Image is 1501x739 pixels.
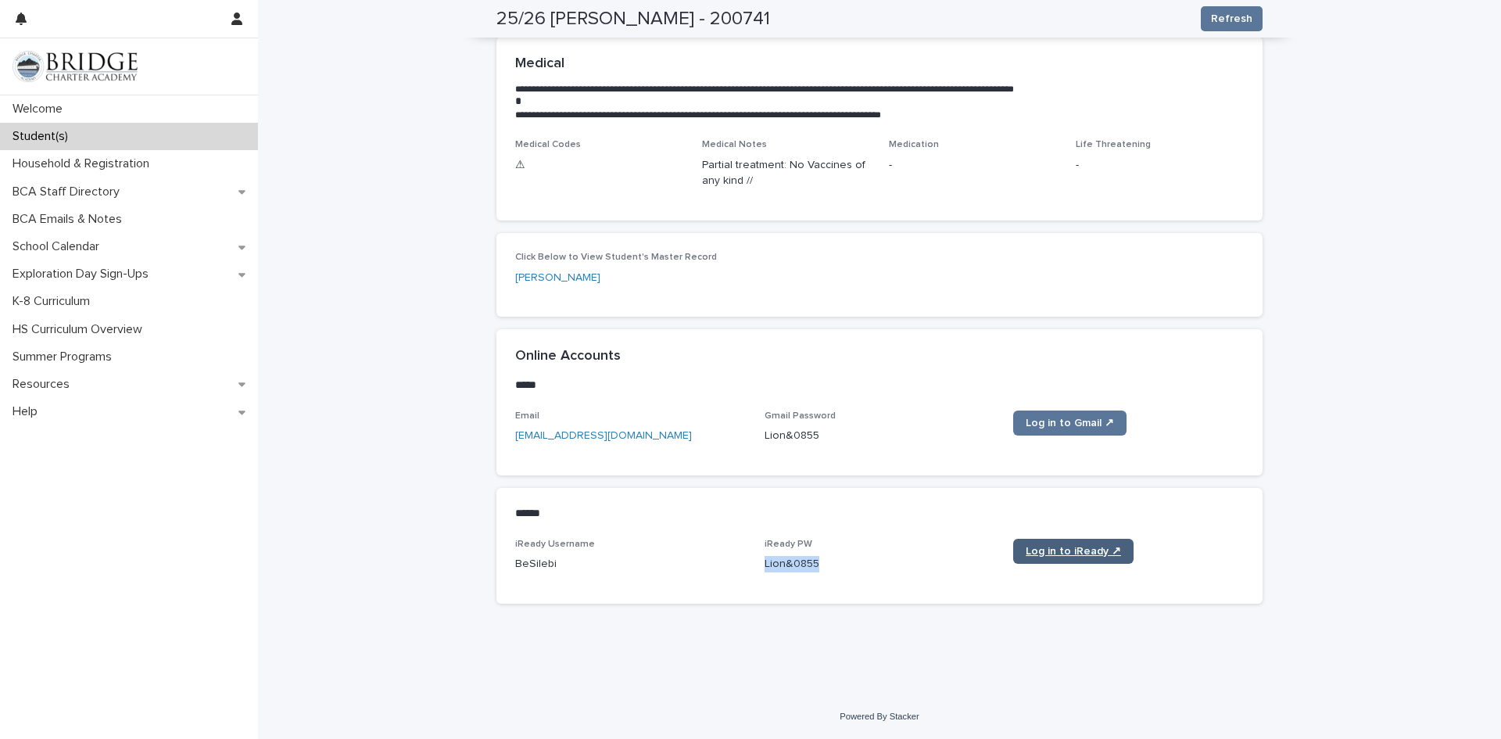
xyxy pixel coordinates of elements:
button: Refresh [1201,6,1263,31]
p: Student(s) [6,129,81,144]
span: Gmail Password [765,411,836,421]
span: Medical Notes [702,140,767,149]
p: School Calendar [6,239,112,254]
p: BeSilebi [515,556,746,572]
span: iReady PW [765,540,812,549]
p: Resources [6,377,82,392]
p: K-8 Curriculum [6,294,102,309]
p: Household & Registration [6,156,162,171]
a: Powered By Stacker [840,712,919,721]
a: [EMAIL_ADDRESS][DOMAIN_NAME] [515,430,692,441]
p: BCA Emails & Notes [6,212,134,227]
p: Partial treatment: No Vaccines of any kind // [702,157,870,190]
p: Help [6,404,50,419]
p: Lion&0855 [765,428,995,444]
p: BCA Staff Directory [6,185,132,199]
span: Medication [889,140,939,149]
p: Lion&0855 [765,556,995,572]
p: HS Curriculum Overview [6,322,155,337]
img: V1C1m3IdTEidaUdm9Hs0 [13,51,138,82]
a: Log in to iReady ↗ [1013,539,1134,564]
h2: Online Accounts [515,348,621,365]
span: Medical Codes [515,140,581,149]
span: Email [515,411,539,421]
p: Summer Programs [6,350,124,364]
p: Exploration Day Sign-Ups [6,267,161,282]
span: Log in to Gmail ↗ [1026,418,1114,429]
h2: Medical [515,56,564,73]
p: - [1076,157,1244,174]
span: Refresh [1211,11,1252,27]
span: Life Threatening [1076,140,1151,149]
p: ⚠ [515,157,683,174]
h2: 25/26 [PERSON_NAME] - 200741 [496,8,770,30]
span: iReady Username [515,540,595,549]
a: [PERSON_NAME] [515,270,600,286]
p: Welcome [6,102,75,117]
a: Log in to Gmail ↗ [1013,411,1127,436]
span: Click Below to View Student's Master Record [515,253,717,262]
p: - [889,157,1057,174]
span: Log in to iReady ↗ [1026,546,1121,557]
